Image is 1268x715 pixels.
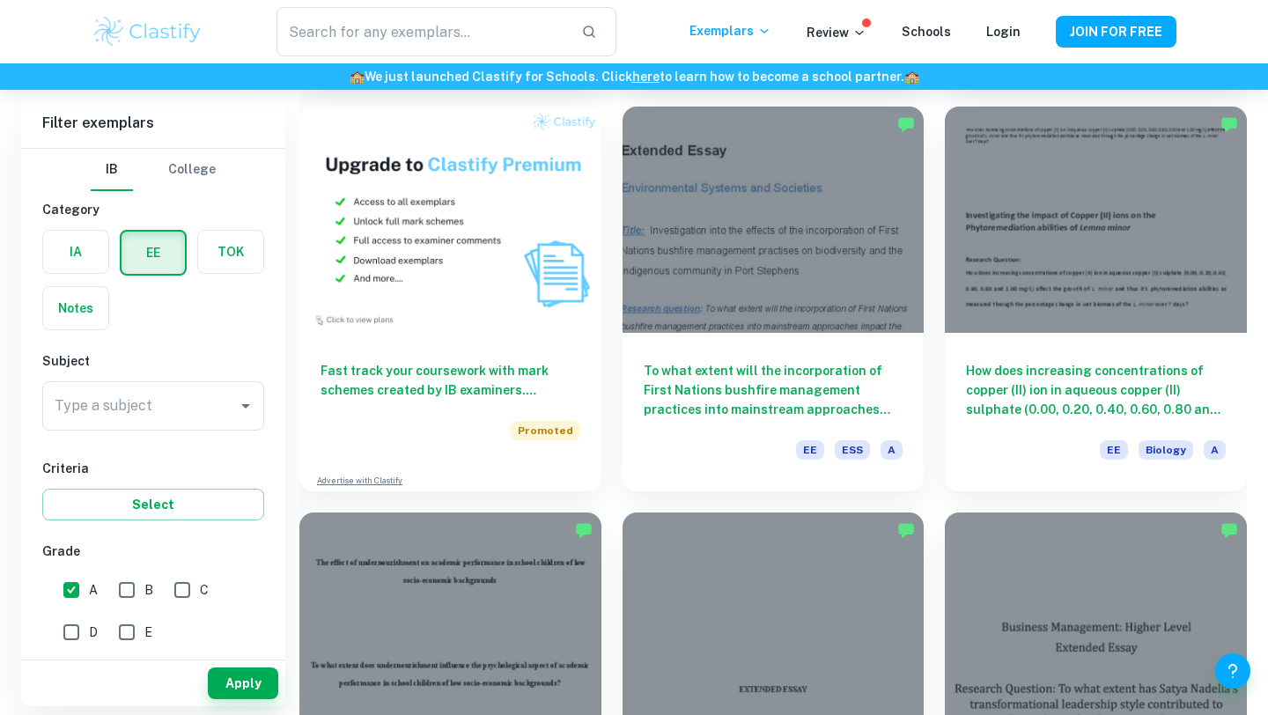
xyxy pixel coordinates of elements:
[233,394,258,418] button: Open
[632,70,660,84] a: here
[4,67,1264,86] h6: We just launched Clastify for Schools. Click to learn how to become a school partner.
[881,440,903,460] span: A
[945,107,1247,491] a: How does increasing concentrations of copper (II) ion in aqueous copper (II) sulphate (0.00, 0.20...
[835,440,870,460] span: ESS
[807,23,866,42] p: Review
[689,21,771,41] p: Exemplars
[966,361,1226,419] h6: How does increasing concentrations of copper (II) ion in aqueous copper (II) sulphate (0.00, 0.20...
[198,231,263,273] button: TOK
[144,580,153,600] span: B
[1204,440,1226,460] span: A
[299,107,601,333] img: Thumbnail
[122,232,185,274] button: EE
[575,521,593,539] img: Marked
[21,99,285,148] h6: Filter exemplars
[200,580,209,600] span: C
[897,115,915,133] img: Marked
[43,231,108,273] button: IA
[43,287,108,329] button: Notes
[42,351,264,371] h6: Subject
[623,107,925,491] a: To what extent will the incorporation of First Nations bushfire management practices into mainstr...
[144,623,152,642] span: E
[168,149,216,191] button: College
[42,489,264,520] button: Select
[897,521,915,539] img: Marked
[644,361,903,419] h6: To what extent will the incorporation of First Nations bushfire management practices into mainstr...
[42,459,264,478] h6: Criteria
[350,70,365,84] span: 🏫
[1220,521,1238,539] img: Marked
[208,667,278,699] button: Apply
[986,25,1021,39] a: Login
[89,580,98,600] span: A
[91,149,133,191] button: IB
[904,70,919,84] span: 🏫
[1220,115,1238,133] img: Marked
[89,623,98,642] span: D
[1215,653,1250,689] button: Help and Feedback
[902,25,951,39] a: Schools
[92,14,203,49] img: Clastify logo
[317,475,402,487] a: Advertise with Clastify
[1139,440,1193,460] span: Biology
[796,440,824,460] span: EE
[1100,440,1128,460] span: EE
[91,149,216,191] div: Filter type choice
[321,361,580,400] h6: Fast track your coursework with mark schemes created by IB examiners. Upgrade now
[1056,16,1176,48] button: JOIN FOR FREE
[276,7,567,56] input: Search for any exemplars...
[511,421,580,440] span: Promoted
[42,200,264,219] h6: Category
[42,542,264,561] h6: Grade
